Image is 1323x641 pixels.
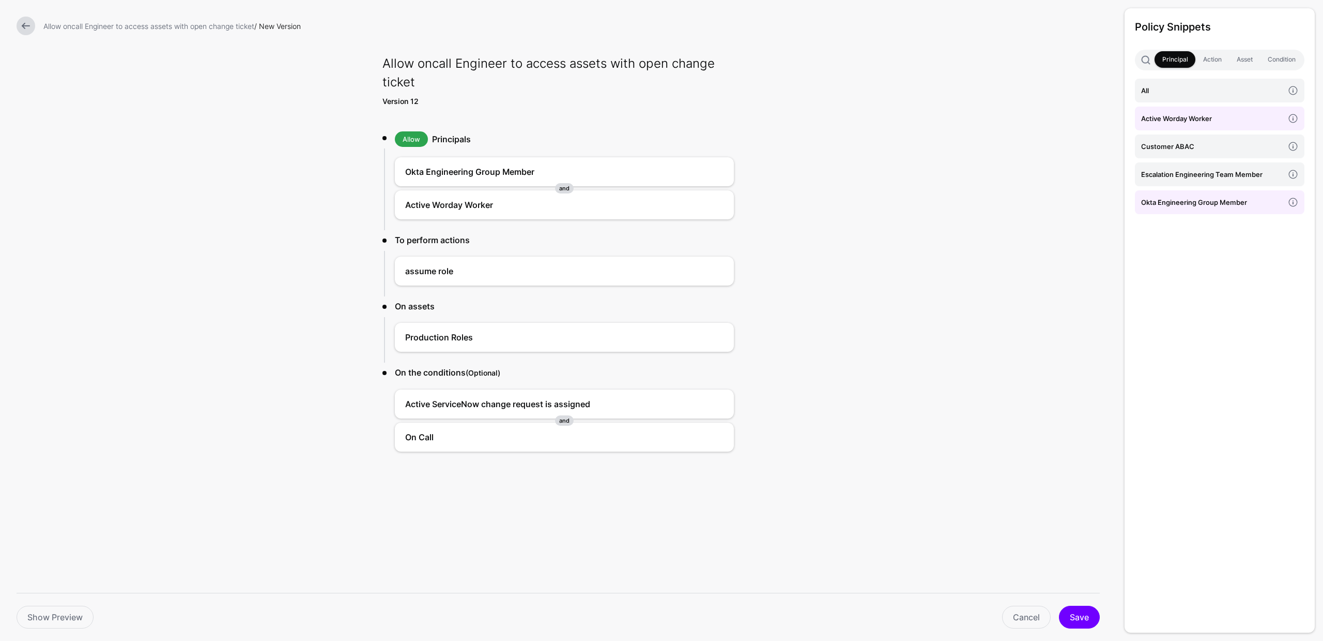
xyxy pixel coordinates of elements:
[1059,606,1100,629] button: Save
[405,331,693,344] h4: Production Roles
[1141,197,1284,208] h4: Okta Engineering Group Member
[432,133,734,145] h3: Principals
[405,199,693,211] h4: Active Worday Worker
[395,234,734,246] h3: To perform actions
[395,131,428,147] span: Allow
[43,22,254,31] a: Allow oncall Engineer to access assets with open change ticket
[39,21,1104,32] div: / New Version
[1155,51,1195,68] a: Principal
[382,97,419,106] strong: Version 12
[1260,51,1303,68] a: Condition
[1141,141,1284,152] h4: Customer ABAC
[466,368,500,377] small: (Optional)
[17,606,94,629] a: Show Preview
[1002,606,1051,629] a: Cancel
[405,265,693,277] h4: assume role
[1141,169,1284,180] h4: Escalation Engineering Team Member
[1135,19,1304,35] h3: Policy Snippets
[555,415,574,426] span: and
[395,366,734,379] h3: On the conditions
[1195,51,1229,68] a: Action
[405,166,693,178] h4: Okta Engineering Group Member
[382,54,734,92] h2: Allow oncall Engineer to access assets with open change ticket
[555,183,574,193] span: and
[405,431,693,443] h4: On Call
[395,300,734,312] h3: On assets
[1141,85,1284,96] h4: All
[405,398,693,410] h4: Active ServiceNow change request is assigned
[1229,51,1260,68] a: Asset
[1141,113,1284,124] h4: Active Worday Worker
